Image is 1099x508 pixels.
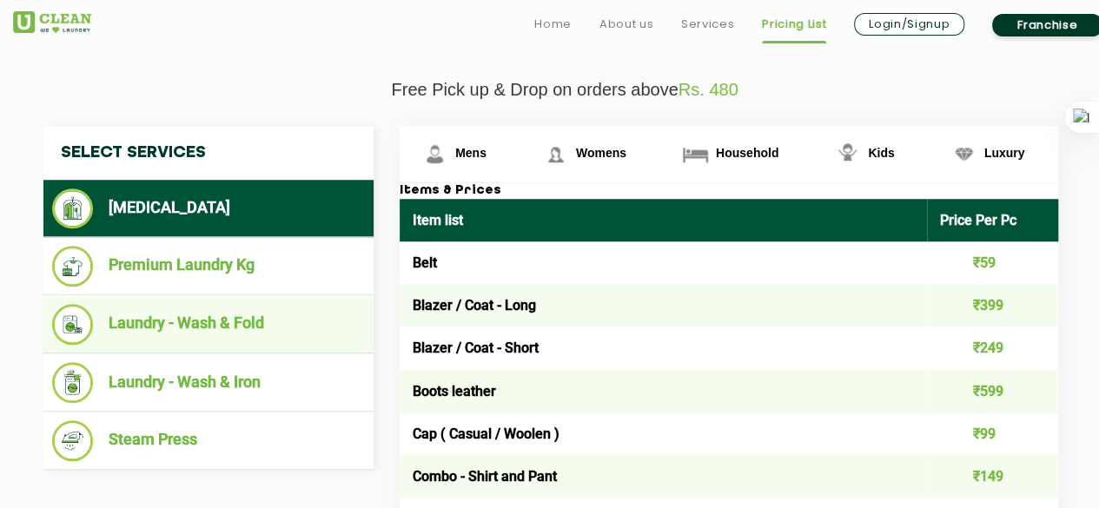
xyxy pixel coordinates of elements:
[681,14,734,35] a: Services
[400,455,927,498] td: Combo - Shirt and Pant
[13,11,91,33] img: UClean Laundry and Dry Cleaning
[984,146,1025,160] span: Luxury
[927,241,1059,284] td: ₹59
[52,188,365,228] li: [MEDICAL_DATA]
[52,362,93,403] img: Laundry - Wash & Iron
[868,146,894,160] span: Kids
[52,304,365,345] li: Laundry - Wash & Fold
[927,455,1059,498] td: ₹149
[400,183,1058,199] h3: Items & Prices
[420,139,450,169] img: Mens
[716,146,778,160] span: Household
[52,420,365,461] li: Steam Press
[52,304,93,345] img: Laundry - Wash & Fold
[927,327,1059,369] td: ₹249
[832,139,863,169] img: Kids
[52,188,93,228] img: Dry Cleaning
[540,139,571,169] img: Womens
[400,199,927,241] th: Item list
[680,139,711,169] img: Household
[762,14,826,35] a: Pricing List
[949,139,979,169] img: Luxury
[43,126,374,180] h4: Select Services
[52,420,93,461] img: Steam Press
[534,14,572,35] a: Home
[927,412,1059,455] td: ₹99
[52,362,365,403] li: Laundry - Wash & Iron
[52,246,365,287] li: Premium Laundry Kg
[599,14,653,35] a: About us
[400,284,927,327] td: Blazer / Coat - Long
[927,370,1059,412] td: ₹599
[455,146,487,160] span: Mens
[576,146,626,160] span: Womens
[679,80,738,99] span: Rs. 480
[400,327,927,369] td: Blazer / Coat - Short
[400,370,927,412] td: Boots leather
[927,284,1059,327] td: ₹399
[927,199,1059,241] th: Price Per Pc
[854,13,964,36] a: Login/Signup
[400,241,927,284] td: Belt
[52,246,93,287] img: Premium Laundry Kg
[400,412,927,455] td: Cap ( Casual / Woolen )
